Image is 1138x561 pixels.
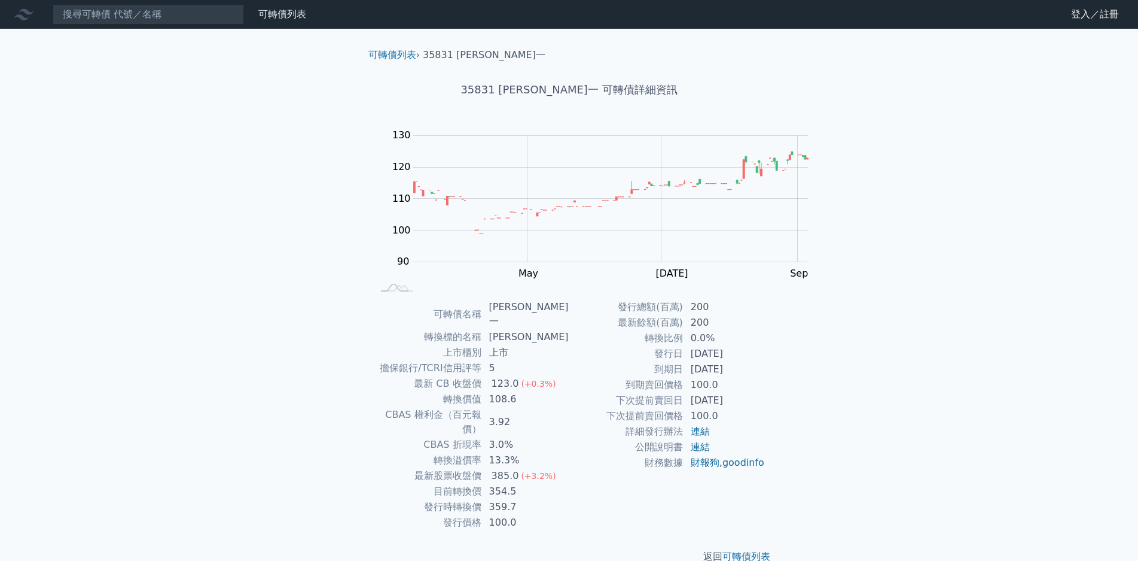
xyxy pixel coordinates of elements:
[482,345,569,360] td: 上市
[423,48,545,62] li: 35831 [PERSON_NAME]一
[368,48,420,62] li: ›
[373,437,482,453] td: CBAS 折現率
[684,408,765,424] td: 100.0
[1061,5,1128,24] a: 登入／註冊
[684,346,765,362] td: [DATE]
[373,468,482,484] td: 最新股票收盤價
[684,330,765,346] td: 0.0%
[569,299,684,315] td: 發行總額(百萬)
[373,345,482,360] td: 上市櫃別
[373,484,482,499] td: 目前轉換價
[684,455,765,471] td: ,
[482,515,569,530] td: 100.0
[684,299,765,315] td: 200
[569,315,684,330] td: 最新餘額(百萬)
[569,377,684,393] td: 到期賣回價格
[392,193,411,204] tspan: 110
[684,362,765,377] td: [DATE]
[392,161,411,172] tspan: 120
[373,407,482,437] td: CBAS 權利金（百元報價）
[684,393,765,408] td: [DATE]
[386,129,826,303] g: Chart
[392,225,411,236] tspan: 100
[482,499,569,515] td: 359.7
[482,437,569,453] td: 3.0%
[691,441,710,453] a: 連結
[359,81,780,98] h1: 35831 [PERSON_NAME]一 可轉債詳細資訊
[482,407,569,437] td: 3.92
[518,268,538,279] tspan: May
[521,471,556,481] span: (+3.2%)
[368,49,416,60] a: 可轉債列表
[373,360,482,376] td: 擔保銀行/TCRI信用評等
[691,426,710,437] a: 連結
[373,299,482,329] td: 可轉債名稱
[482,484,569,499] td: 354.5
[722,457,764,468] a: goodinfo
[482,392,569,407] td: 108.6
[569,362,684,377] td: 到期日
[373,392,482,407] td: 轉換價值
[373,376,482,392] td: 最新 CB 收盤價
[482,453,569,468] td: 13.3%
[684,377,765,393] td: 100.0
[684,315,765,330] td: 200
[482,299,569,329] td: [PERSON_NAME]一
[489,469,521,483] div: 385.0
[569,455,684,471] td: 財務數據
[373,453,482,468] td: 轉換溢價率
[569,393,684,408] td: 下次提前賣回日
[569,346,684,362] td: 發行日
[373,499,482,515] td: 發行時轉換價
[691,457,719,468] a: 財報狗
[392,129,411,141] tspan: 130
[258,8,306,20] a: 可轉債列表
[790,268,808,279] tspan: Sep
[373,515,482,530] td: 發行價格
[482,360,569,376] td: 5
[569,408,684,424] td: 下次提前賣回價格
[569,330,684,346] td: 轉換比例
[569,424,684,439] td: 詳細發行辦法
[482,329,569,345] td: [PERSON_NAME]
[521,379,556,389] span: (+0.3%)
[373,329,482,345] td: 轉換標的名稱
[489,377,521,391] div: 123.0
[397,256,409,267] tspan: 90
[655,268,688,279] tspan: [DATE]
[569,439,684,455] td: 公開說明書
[53,4,244,25] input: 搜尋可轉債 代號／名稱
[413,151,808,234] g: Series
